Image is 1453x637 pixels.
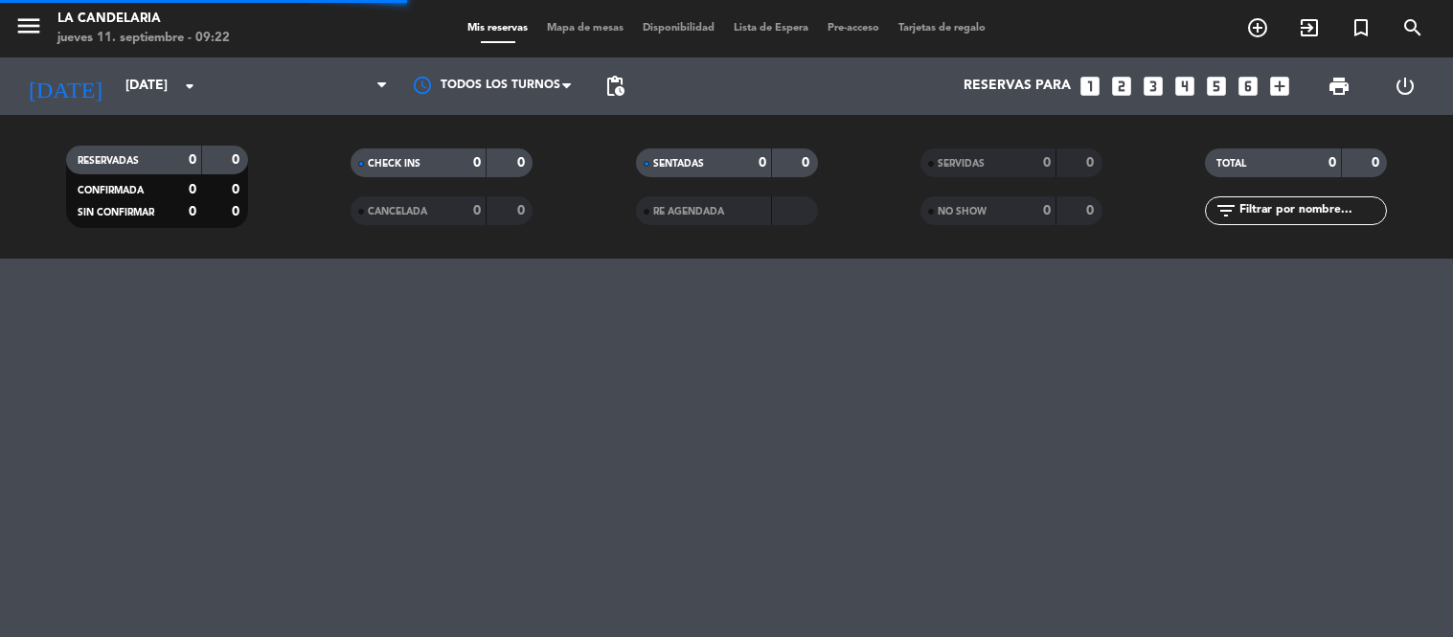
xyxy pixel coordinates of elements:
i: looks_3 [1141,74,1166,99]
span: SIN CONFIRMAR [78,208,154,217]
strong: 0 [189,183,196,196]
span: CANCELADA [368,207,427,216]
span: TOTAL [1216,159,1246,169]
span: Tarjetas de regalo [889,23,995,34]
strong: 0 [759,156,766,170]
div: LA CANDELARIA [57,10,230,29]
span: Disponibilidad [633,23,724,34]
i: filter_list [1215,199,1237,222]
i: [DATE] [14,65,116,107]
strong: 0 [232,153,243,167]
span: CHECK INS [368,159,420,169]
span: print [1328,75,1351,98]
span: NO SHOW [938,207,987,216]
span: Mis reservas [458,23,537,34]
input: Filtrar por nombre... [1237,200,1386,221]
i: looks_4 [1172,74,1197,99]
i: menu [14,11,43,40]
i: add_box [1267,74,1292,99]
span: SENTADAS [653,159,704,169]
span: Reservas para [964,79,1071,94]
strong: 0 [517,204,529,217]
strong: 0 [473,204,481,217]
i: looks_6 [1236,74,1260,99]
span: pending_actions [603,75,626,98]
i: exit_to_app [1298,16,1321,39]
i: search [1401,16,1424,39]
strong: 0 [517,156,529,170]
strong: 0 [1372,156,1383,170]
i: power_settings_new [1394,75,1417,98]
span: Lista de Espera [724,23,818,34]
strong: 0 [1086,204,1098,217]
span: Pre-acceso [818,23,889,34]
span: RESERVADAS [78,156,139,166]
strong: 0 [802,156,813,170]
div: jueves 11. septiembre - 09:22 [57,29,230,48]
span: SERVIDAS [938,159,985,169]
div: LOG OUT [1373,57,1439,115]
i: looks_one [1078,74,1102,99]
span: RE AGENDADA [653,207,724,216]
strong: 0 [232,183,243,196]
button: menu [14,11,43,47]
i: arrow_drop_down [178,75,201,98]
strong: 0 [1086,156,1098,170]
i: add_circle_outline [1246,16,1269,39]
strong: 0 [1328,156,1336,170]
strong: 0 [232,205,243,218]
span: CONFIRMADA [78,186,144,195]
strong: 0 [189,153,196,167]
i: turned_in_not [1350,16,1373,39]
span: Mapa de mesas [537,23,633,34]
strong: 0 [1043,156,1051,170]
strong: 0 [473,156,481,170]
i: looks_two [1109,74,1134,99]
i: looks_5 [1204,74,1229,99]
strong: 0 [1043,204,1051,217]
strong: 0 [189,205,196,218]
